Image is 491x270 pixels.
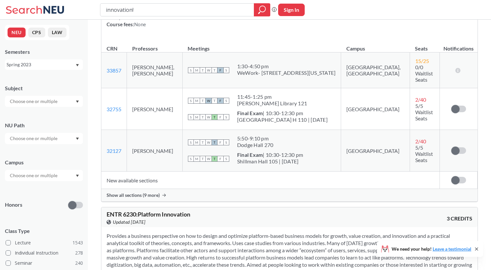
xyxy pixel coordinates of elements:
div: Semesters [5,48,83,55]
span: Class Type [5,227,83,235]
div: Subject [5,85,83,92]
div: magnifying glass [254,3,270,16]
div: Spring 2023 [7,61,75,68]
span: S [188,114,194,120]
span: T [200,67,206,73]
div: Spring 2023Dropdown arrow [5,59,83,70]
span: 278 [75,249,83,257]
button: Sign In [278,4,305,16]
span: T [212,98,217,104]
span: S [223,67,229,73]
span: S [223,114,229,120]
a: 32127 [107,148,121,154]
span: T [200,98,206,104]
div: Shillman Hall 105 | [DATE] [237,158,303,165]
span: W [206,139,212,145]
svg: magnifying glass [258,5,266,14]
span: S [223,98,229,104]
td: [GEOGRAPHIC_DATA] [341,88,410,130]
span: T [200,139,206,145]
input: Class, professor, course number, "phrase" [105,4,249,15]
span: M [194,67,200,73]
label: Seminar [6,259,83,267]
span: S [223,156,229,162]
span: M [194,114,200,120]
div: Show all sections (9 more) [101,189,478,201]
span: T [212,139,217,145]
label: Individual Instruction [6,249,83,257]
svg: Dropdown arrow [76,100,79,103]
th: Meetings [182,38,341,52]
input: Choose one or multiple [7,97,62,105]
div: WeWork- [STREET_ADDRESS][US_STATE] [237,70,336,76]
td: [GEOGRAPHIC_DATA], [GEOGRAPHIC_DATA] [341,52,410,88]
span: F [217,98,223,104]
input: Choose one or multiple [7,135,62,142]
b: Final Exam [237,110,263,116]
span: S [223,139,229,145]
div: Dodge Hall 270 [237,142,274,148]
div: | 10:30-12:30 pm [237,152,303,158]
span: T [200,156,206,162]
input: Choose one or multiple [7,172,62,179]
button: CPS [28,28,45,37]
button: NEU [8,28,26,37]
div: 11:45 - 1:25 pm [237,93,307,100]
span: S [188,67,194,73]
th: Professors [127,38,183,52]
b: Final Exam [237,152,263,158]
span: None [134,21,146,27]
span: We need your help! [392,247,471,251]
span: T [212,156,217,162]
svg: Dropdown arrow [76,64,79,67]
span: W [206,114,212,120]
span: W [206,98,212,104]
span: F [217,114,223,120]
span: 3 CREDITS [447,215,472,222]
span: S [188,156,194,162]
span: F [217,156,223,162]
span: W [206,156,212,162]
span: 2 / 40 [415,96,426,103]
label: Lecture [6,239,83,247]
a: 32755 [107,106,121,112]
span: S [188,139,194,145]
th: Notifications [440,38,478,52]
th: Campus [341,38,410,52]
span: 0/0 Waitlist Seats [415,64,433,83]
div: CRN [107,45,117,52]
span: F [217,139,223,145]
div: | 10:30-12:30 pm [237,110,328,116]
span: S [188,98,194,104]
p: Honors [5,201,22,209]
span: M [194,98,200,104]
div: [PERSON_NAME] Library 121 [237,100,307,107]
div: [GEOGRAPHIC_DATA] H 110 | [DATE] [237,116,328,123]
span: 5/5 Waitlist Seats [415,144,433,163]
button: LAW [48,28,67,37]
a: 33857 [107,67,121,73]
th: Seats [410,38,440,52]
td: [GEOGRAPHIC_DATA] [341,130,410,172]
div: 5:50 - 9:10 pm [237,135,274,142]
div: Campus [5,159,83,166]
td: [PERSON_NAME], [PERSON_NAME] [127,52,183,88]
span: 240 [75,260,83,267]
span: ENTR 6230 : Platform Innovation [107,211,190,218]
span: M [194,139,200,145]
span: 15 / 25 [415,58,429,64]
td: New available sections [101,172,440,189]
span: 2 / 40 [415,138,426,144]
td: [PERSON_NAME] [127,88,183,130]
span: T [200,114,206,120]
svg: Dropdown arrow [76,175,79,177]
td: [PERSON_NAME] [127,130,183,172]
span: W [206,67,212,73]
div: 1:30 - 4:50 pm [237,63,336,70]
span: Updated [DATE] [113,218,145,226]
a: Leave a testimonial [433,246,471,252]
span: 1543 [72,239,83,246]
span: F [217,67,223,73]
span: 5/5 Waitlist Seats [415,103,433,121]
span: Show all sections (9 more) [107,192,160,198]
